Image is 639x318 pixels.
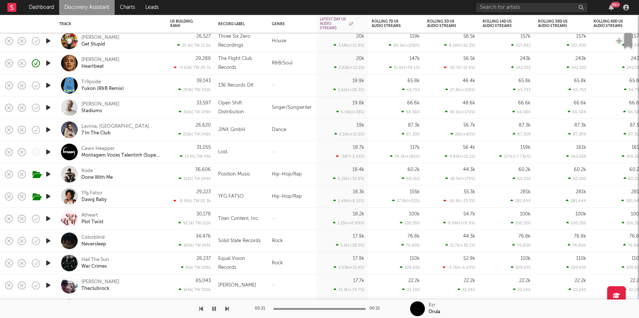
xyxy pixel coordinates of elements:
div: US Building Rank [170,19,200,28]
div: 212k | TW: 249k [170,176,211,181]
div: 36,606 [195,167,211,172]
div: 76.8k [518,234,531,239]
div: 155k [410,190,420,194]
div: 56.7k [463,123,475,128]
div: 6.22k ( +33.8 % ) [333,176,364,181]
div: 60.2k [408,167,420,172]
div: 110k [576,256,586,261]
div: [PERSON_NAME] [81,34,119,41]
div: 27.8k ( +22 % ) [392,198,420,203]
div: House [268,30,316,52]
div: 34,476 [196,234,211,239]
div: 100k [520,212,531,217]
div: 80.2k ( +208 % ) [389,43,420,48]
div: 242,553 [511,65,531,70]
a: [PERSON_NAME] [81,279,119,285]
div: 60,202 [402,176,420,181]
div: -587 ( -3.14 % ) [336,154,364,159]
a: Hail The Sun [81,257,109,263]
div: 29,223 [196,190,211,194]
div: 87.3k [519,123,531,128]
div: Dance [268,119,316,141]
div: 33,597 [196,101,211,106]
div: 17.9k [353,256,364,261]
div: 3.18k ( +15.9 % ) [334,43,364,48]
div: 5.1k ( +28.5 % ) [336,243,364,248]
div: -4.62k | TW: 24.7k [170,65,211,70]
div: 76.8k [574,234,586,239]
div: Singer/Songwriter [268,97,316,119]
div: 136 Records DK [218,81,254,90]
div: 222k | TW: 248k [170,132,211,137]
div: 66.6k [407,101,420,106]
div: Orula [429,309,440,315]
div: 165k | TW: 250k [170,287,211,292]
div: 110k [521,256,531,261]
div: 100,350 [511,221,531,225]
div: Lost. [218,148,229,157]
div: 22.2k [519,278,531,283]
div: YFG FATSO [218,192,244,201]
div: 160,558 [566,154,586,159]
div: 19k [356,123,364,128]
div: 46.4k [463,78,475,83]
div: 87.3k [408,123,420,128]
div: Hip-Hop/Rap [268,185,316,208]
div: Rolling 7D US Audio Streams [372,19,409,28]
div: Atheart [81,212,98,219]
div: 76.8k [408,234,420,239]
div: Genre [272,22,309,26]
div: 65,793 [513,87,531,92]
div: 65,793 [568,87,586,92]
div: 22,240 [402,287,420,292]
div: 31,055 [197,145,211,150]
div: 109,655 [400,265,420,270]
a: Colorblind [81,234,105,241]
div: 13.3k ( +74.7 % ) [334,287,364,292]
div: Get Stupid [81,41,105,48]
div: 66.6k [518,101,531,106]
div: 109,655 [566,265,586,270]
div: Heartbeat [81,63,104,70]
div: 281,444 [510,198,531,203]
div: Yfg Fatso [81,190,102,197]
div: 22,240 [513,287,531,292]
div: 44.3k [463,234,475,239]
a: Montagem Vozes Talentinh (Super Slowed) [81,152,161,159]
div: 281,444 [566,198,586,203]
div: Yukon (R&B Remix) [81,86,124,92]
div: Rzr [429,302,436,309]
div: Rock [268,230,316,252]
div: Done With Me [81,174,113,181]
div: 27.8k ( +150 % ) [445,87,475,92]
div: 18.3k [353,190,364,194]
div: 22.2k [464,278,475,283]
div: 100k [575,212,586,217]
div: 87.3k [574,123,586,128]
div: 2.62k ( +13.1 % ) [334,65,364,70]
div: 9.83k ( +21.1 % ) [444,154,475,159]
div: Position Music [218,170,250,179]
div: Plot Twist [81,219,104,225]
div: 18.7k [353,145,364,150]
div: 66,584 [512,110,531,114]
div: Solid State Records [218,237,261,245]
div: 39,143 [196,78,211,83]
div: 81k | TW: 109k [170,265,211,270]
a: 7 In The Club [81,130,111,137]
div: 17.9k [353,234,364,239]
div: Lavinia, [GEOGRAPHIC_DATA] [81,123,149,130]
a: Dawg Baby [81,197,107,203]
div: 30.6k ( +170 % ) [445,110,475,114]
div: 76,806 [401,243,420,248]
div: 19.9k [352,78,364,83]
div: 11.7k ( +36.1 % ) [445,243,475,248]
div: Tr9pside [81,79,101,86]
div: The Flight Club Records [218,54,264,72]
a: War Crimes [81,263,107,270]
a: [PERSON_NAME] [81,101,119,108]
div: 18.2k [353,212,364,217]
div: 26,527 [196,34,211,39]
div: 157,492 [567,43,586,48]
